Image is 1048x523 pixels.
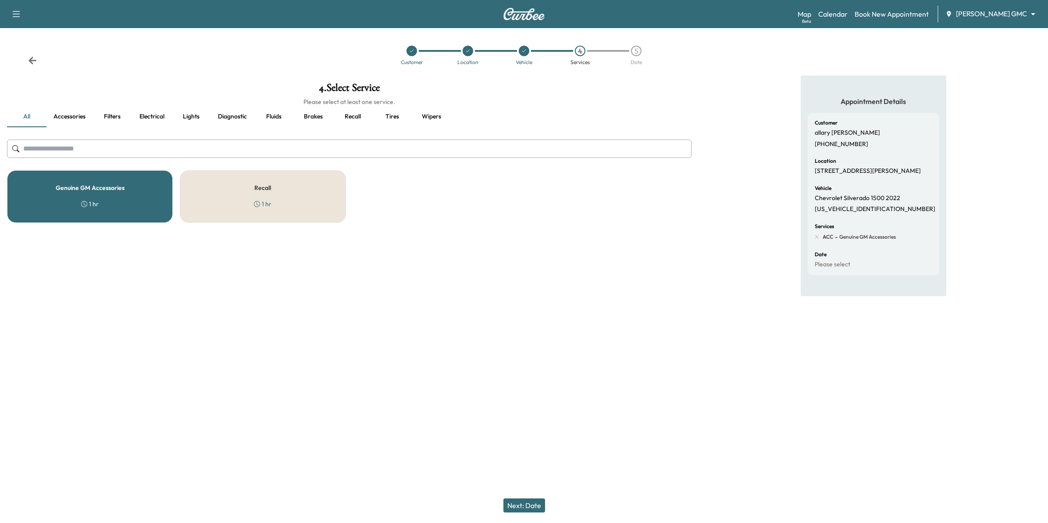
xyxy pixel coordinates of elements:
[254,185,271,191] h5: Recall
[401,60,423,65] div: Customer
[333,106,372,127] button: Recall
[575,46,585,56] div: 4
[798,9,811,19] a: MapBeta
[956,9,1027,19] span: [PERSON_NAME] GMC
[81,200,99,208] div: 1 hr
[171,106,211,127] button: Lights
[815,224,834,229] h6: Services
[457,60,478,65] div: Location
[7,97,692,106] h6: Please select at least one service.
[293,106,333,127] button: Brakes
[56,185,125,191] h5: Genuine GM Accessories
[503,498,545,512] button: Next: Date
[93,106,132,127] button: Filters
[570,60,590,65] div: Services
[815,129,880,137] p: allary [PERSON_NAME]
[28,56,37,65] div: Back
[631,46,642,56] div: 5
[802,18,811,25] div: Beta
[815,167,921,175] p: [STREET_ADDRESS][PERSON_NAME]
[7,106,692,127] div: basic tabs example
[855,9,929,19] a: Book New Appointment
[254,106,293,127] button: Fluids
[815,205,935,213] p: [US_VEHICLE_IDENTIFICATION_NUMBER]
[254,200,271,208] div: 1 hr
[7,106,46,127] button: all
[516,60,532,65] div: Vehicle
[823,233,833,240] span: ACC
[815,186,831,191] h6: Vehicle
[818,9,848,19] a: Calendar
[211,106,254,127] button: Diagnostic
[412,106,451,127] button: Wipers
[815,194,900,202] p: Chevrolet Silverado 1500 2022
[372,106,412,127] button: Tires
[815,120,838,125] h6: Customer
[503,8,545,20] img: Curbee Logo
[815,140,868,148] p: [PHONE_NUMBER]
[815,252,827,257] h6: Date
[631,60,642,65] div: Date
[815,261,850,269] p: Please select
[7,82,692,97] h1: 4 . Select Service
[132,106,171,127] button: Electrical
[838,233,896,240] span: Genuine GM Accessories
[815,158,836,164] h6: Location
[833,233,838,241] span: -
[808,97,939,106] h5: Appointment Details
[46,106,93,127] button: Accessories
